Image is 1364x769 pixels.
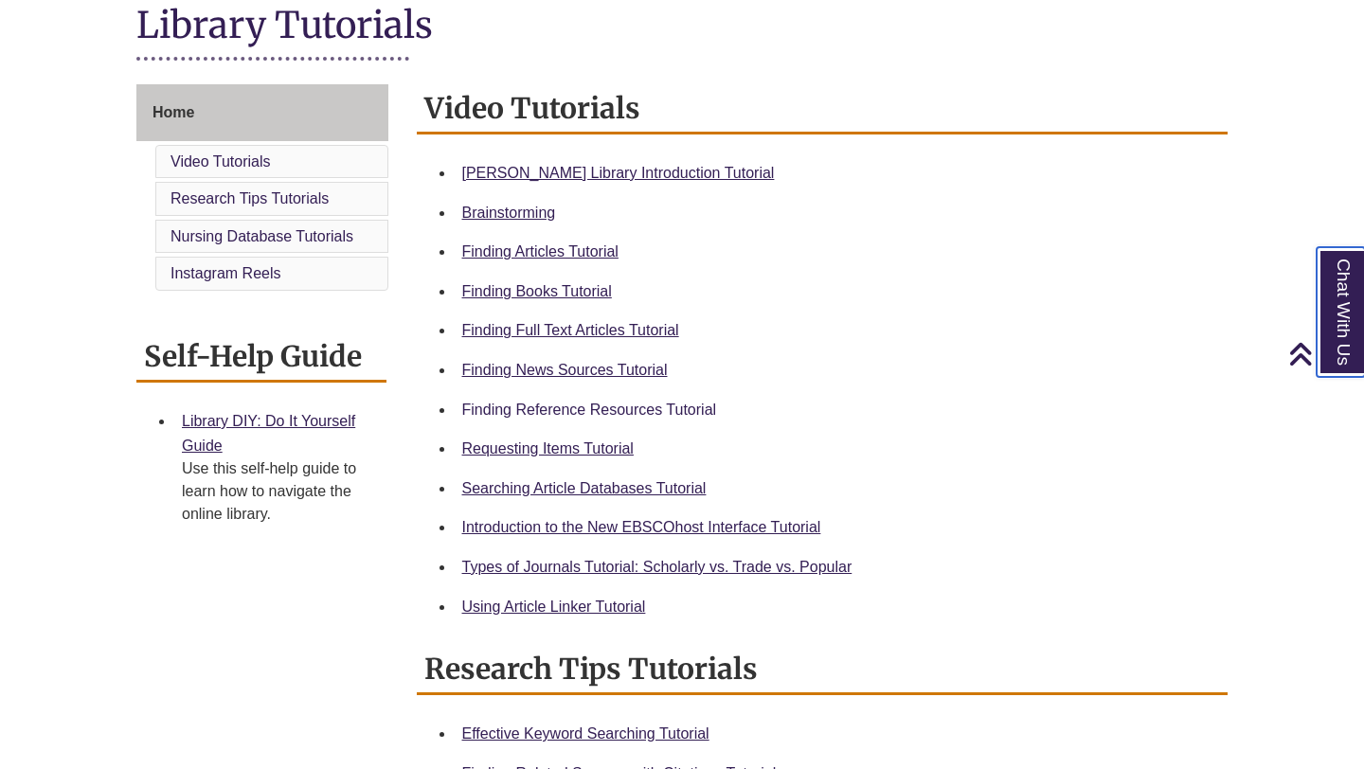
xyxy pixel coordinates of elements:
div: Use this self-help guide to learn how to navigate the online library. [182,457,371,526]
a: Finding Articles Tutorial [462,243,619,259]
a: Finding News Sources Tutorial [462,362,668,378]
a: Instagram Reels [170,265,281,281]
a: Finding Reference Resources Tutorial [462,402,717,418]
h2: Self-Help Guide [136,332,386,383]
a: Introduction to the New EBSCOhost Interface Tutorial [462,519,821,535]
a: Back to Top [1288,341,1359,367]
a: [PERSON_NAME] Library Introduction Tutorial [462,165,775,181]
a: Brainstorming [462,205,556,221]
a: Searching Article Databases Tutorial [462,480,707,496]
a: Effective Keyword Searching Tutorial [462,725,709,742]
span: Home [153,104,194,120]
a: Nursing Database Tutorials [170,228,353,244]
a: Home [136,84,388,141]
a: Finding Books Tutorial [462,283,612,299]
a: Video Tutorials [170,153,271,170]
a: Research Tips Tutorials [170,190,329,206]
a: Requesting Items Tutorial [462,440,634,456]
div: Guide Page Menu [136,84,388,295]
a: Finding Full Text Articles Tutorial [462,322,679,338]
h1: Library Tutorials [136,2,1228,52]
a: Types of Journals Tutorial: Scholarly vs. Trade vs. Popular [462,559,852,575]
a: Library DIY: Do It Yourself Guide [182,413,355,454]
a: Using Article Linker Tutorial [462,599,646,615]
h2: Video Tutorials [417,84,1229,134]
h2: Research Tips Tutorials [417,645,1229,695]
